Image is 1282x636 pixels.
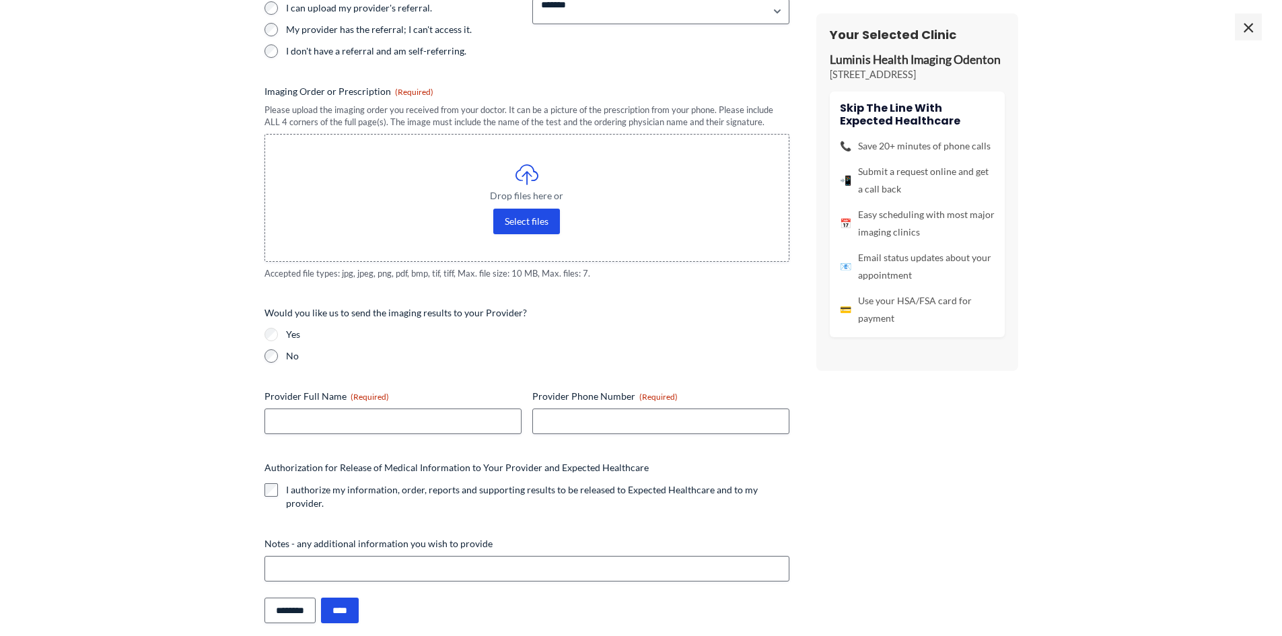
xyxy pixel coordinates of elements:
[840,163,995,198] li: Submit a request online and get a call back
[840,172,851,189] span: 📲
[264,267,789,280] span: Accepted file types: jpg, jpeg, png, pdf, bmp, tif, tiff, Max. file size: 10 MB, Max. files: 7.
[292,191,762,201] span: Drop files here or
[840,206,995,241] li: Easy scheduling with most major imaging clinics
[830,27,1005,42] h3: Your Selected Clinic
[286,328,789,341] label: Yes
[830,52,1005,68] p: Luminis Health Imaging Odenton
[286,349,789,363] label: No
[286,23,522,36] label: My provider has the referral; I can't access it.
[264,461,649,474] legend: Authorization for Release of Medical Information to Your Provider and Expected Healthcare
[840,215,851,232] span: 📅
[264,104,789,129] div: Please upload the imaging order you received from your doctor. It can be a picture of the prescri...
[286,44,522,58] label: I don't have a referral and am self-referring.
[840,137,851,155] span: 📞
[264,390,522,403] label: Provider Full Name
[286,483,789,510] label: I authorize my information, order, reports and supporting results to be released to Expected Heal...
[264,306,527,320] legend: Would you like us to send the imaging results to your Provider?
[395,87,433,97] span: (Required)
[840,301,851,318] span: 💳
[351,392,389,402] span: (Required)
[1235,13,1262,40] span: ×
[493,209,560,234] button: select files, imaging order or prescription(required)
[264,85,789,98] label: Imaging Order or Prescription
[840,292,995,327] li: Use your HSA/FSA card for payment
[840,102,995,127] h4: Skip the line with Expected Healthcare
[532,390,789,403] label: Provider Phone Number
[830,68,1005,81] p: [STREET_ADDRESS]
[840,137,995,155] li: Save 20+ minutes of phone calls
[840,258,851,275] span: 📧
[286,1,522,15] label: I can upload my provider's referral.
[840,249,995,284] li: Email status updates about your appointment
[264,537,789,551] label: Notes - any additional information you wish to provide
[639,392,678,402] span: (Required)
